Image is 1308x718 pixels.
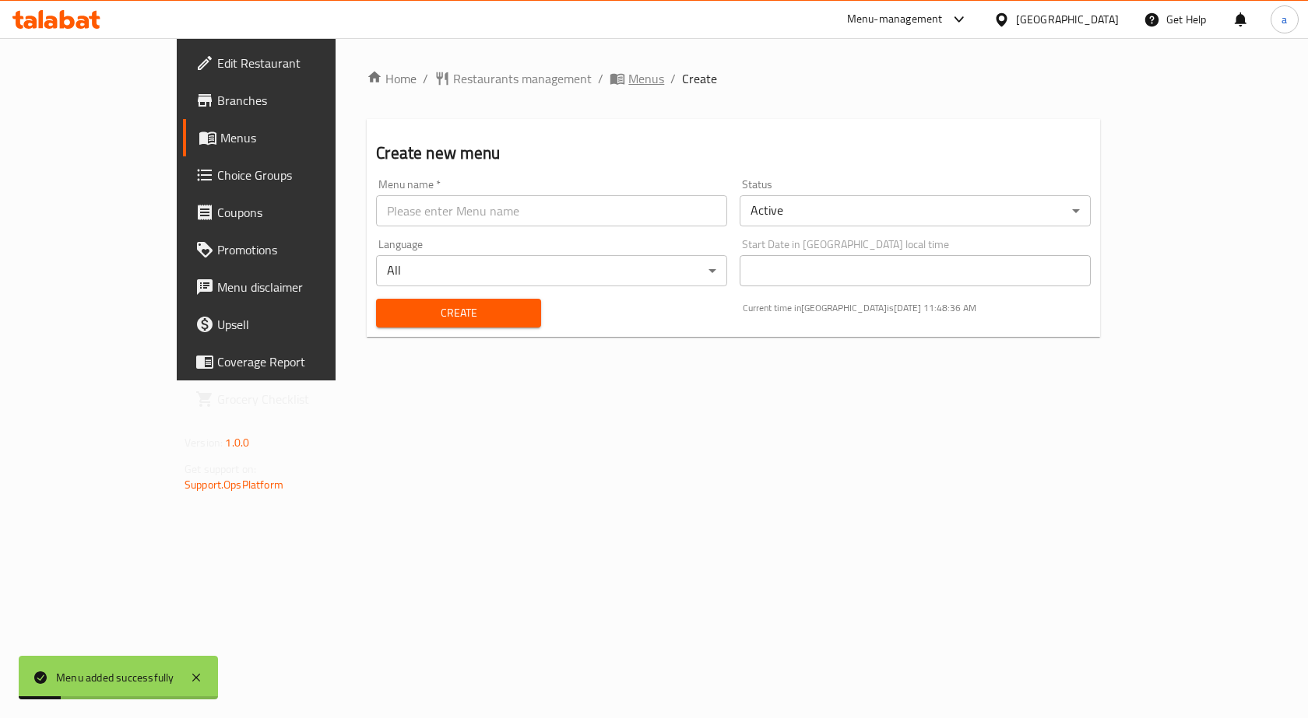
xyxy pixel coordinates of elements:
a: Menus [183,119,396,156]
a: Branches [183,82,396,119]
a: Promotions [183,231,396,268]
span: Menu disclaimer [217,278,383,296]
a: Menus [610,69,664,88]
span: 1.0.0 [225,433,249,453]
button: Create [376,299,540,327]
div: All [376,255,727,286]
span: Create [682,69,717,88]
div: [GEOGRAPHIC_DATA] [1016,11,1119,28]
span: Coverage Report [217,352,383,371]
div: Menu-management [847,10,943,29]
a: Grocery Checklist [183,380,396,418]
a: Menu disclaimer [183,268,396,306]
div: Active [740,195,1091,226]
span: a [1282,11,1287,28]
span: Choice Groups [217,166,383,184]
span: Menus [220,128,383,147]
span: Create [389,303,528,323]
span: Upsell [217,315,383,334]
li: / [423,69,428,88]
span: Get support on: [185,459,256,479]
span: Restaurants management [453,69,592,88]
span: Branches [217,91,383,110]
span: Promotions [217,240,383,259]
li: / [598,69,603,88]
a: Choice Groups [183,156,396,194]
span: Coupons [217,203,383,222]
a: Restaurants management [434,69,592,88]
h2: Create new menu [376,142,1091,165]
li: / [670,69,676,88]
span: Version: [185,433,223,453]
span: Grocery Checklist [217,390,383,408]
div: Menu added successfully [56,669,174,686]
a: Coverage Report [183,343,396,380]
a: Upsell [183,306,396,343]
span: Edit Restaurant [217,54,383,72]
p: Current time in [GEOGRAPHIC_DATA] is [DATE] 11:48:36 AM [743,301,1091,315]
input: Please enter Menu name [376,195,727,226]
a: Coupons [183,194,396,231]
a: Support.OpsPlatform [185,475,283,495]
nav: breadcrumb [367,69,1100,88]
span: Menus [628,69,664,88]
a: Edit Restaurant [183,44,396,82]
